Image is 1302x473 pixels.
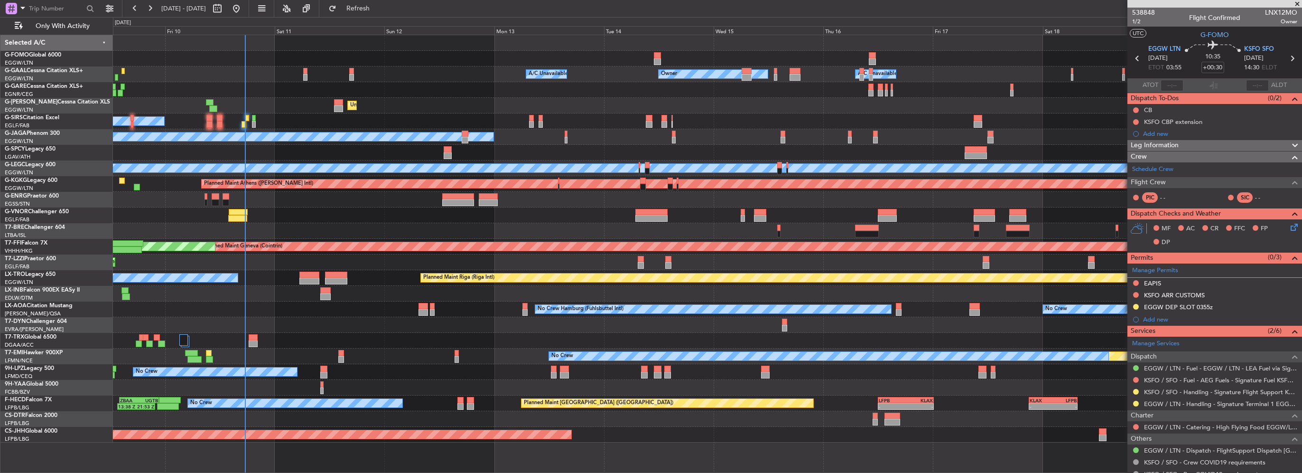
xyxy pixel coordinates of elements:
div: Mon 13 [494,26,604,35]
a: LFMD/CEQ [5,373,32,380]
span: Dispatch [1131,351,1157,362]
span: CS-JHH [5,428,25,434]
span: (0/3) [1268,252,1282,262]
a: EGGW/LTN [5,59,33,66]
span: G-LEGC [5,162,25,168]
span: Dispatch Checks and Weather [1131,208,1221,219]
div: ZBAA [120,397,139,403]
a: G-SPCYLegacy 650 [5,146,56,152]
a: LX-INBFalcon 900EX EASy II [5,287,80,293]
span: Dispatch To-Dos [1131,93,1179,104]
span: ALDT [1271,81,1287,90]
a: EGLF/FAB [5,216,29,223]
div: KSFO CBP extension [1144,118,1202,126]
span: T7-FFI [5,240,21,246]
a: EGGW/LTN [5,185,33,192]
span: (0/2) [1268,93,1282,103]
div: - [1030,404,1053,409]
span: G-FOMO [5,52,29,58]
span: Crew [1131,151,1147,162]
button: UTC [1130,29,1146,38]
a: 9H-YAAGlobal 5000 [5,381,58,387]
span: 03:55 [1166,63,1181,73]
div: Planned Maint Geneva (Cointrin) [204,239,282,254]
span: LNX12MO [1265,8,1297,18]
span: G-ENRG [5,193,27,199]
div: [DATE] [115,19,131,27]
span: Charter [1131,410,1153,421]
span: Permits [1131,253,1153,264]
div: SIC [1237,192,1253,203]
span: LX-TRO [5,272,25,277]
a: LFPB/LBG [5,435,29,443]
span: LX-AOA [5,303,27,309]
a: T7-DYNChallenger 604 [5,319,67,324]
span: [DATE] - [DATE] [161,4,206,13]
span: MF [1162,224,1171,234]
span: 10:35 [1205,52,1220,62]
span: G-GARE [5,84,27,89]
a: EDLW/DTM [5,294,33,302]
a: EGNR/CEG [5,91,33,98]
div: No Crew [1045,302,1067,316]
div: A/C Unavailable [858,67,897,81]
span: Refresh [338,5,378,12]
span: EGGW LTN [1148,45,1181,54]
a: EGGW/LTN [5,169,33,176]
span: Others [1131,434,1152,445]
div: Add new [1143,315,1297,323]
div: Thu 16 [823,26,933,35]
div: No Crew [136,365,158,379]
div: 13:38 Z [118,404,136,409]
span: 9H-LPZ [5,366,24,371]
input: Trip Number [29,1,84,16]
div: A/C Unavailable [529,67,568,81]
span: DP [1162,238,1170,247]
span: [DATE] [1148,54,1168,63]
span: ETOT [1148,63,1164,73]
a: T7-TRXGlobal 6500 [5,334,56,340]
a: DGAA/ACC [5,341,34,349]
span: FFC [1234,224,1245,234]
div: EGGW DEP SLOT 0355z [1144,303,1213,311]
a: EGGW/LTN [5,106,33,114]
a: G-LEGCLegacy 600 [5,162,56,168]
div: Unplanned Maint [GEOGRAPHIC_DATA] ([GEOGRAPHIC_DATA]) [350,98,506,113]
div: KLAX [1030,397,1053,403]
a: FCBB/BZV [5,388,30,396]
span: T7-LZZI [5,256,24,262]
span: Flight Crew [1131,177,1166,188]
span: ELDT [1262,63,1277,73]
a: Schedule Crew [1132,165,1173,174]
div: - [879,404,906,409]
div: Planned Maint Riga (Riga Intl) [423,271,494,285]
span: G-SPCY [5,146,25,152]
span: T7-DYN [5,319,26,324]
div: Wed 15 [714,26,823,35]
span: 9H-YAA [5,381,26,387]
span: [DATE] [1244,54,1264,63]
span: Leg Information [1131,140,1179,151]
span: G-[PERSON_NAME] [5,99,57,105]
span: AC [1186,224,1195,234]
a: CS-JHHGlobal 6000 [5,428,57,434]
div: 21:53 Z [136,404,154,409]
div: - - [1255,193,1276,202]
a: T7-BREChallenger 604 [5,225,65,230]
a: G-VNORChallenger 650 [5,209,69,215]
div: EAPIS [1144,279,1161,287]
a: F-HECDFalcon 7X [5,397,52,403]
a: G-GARECessna Citation XLS+ [5,84,83,89]
a: G-GAALCessna Citation XLS+ [5,68,83,74]
span: (2/6) [1268,326,1282,336]
a: 9H-LPZLegacy 500 [5,366,54,371]
div: Planned Maint Athens ([PERSON_NAME] Intl) [204,177,313,191]
a: CS-DTRFalcon 2000 [5,413,57,418]
span: T7-TRX [5,334,24,340]
div: Flight Confirmed [1189,13,1240,23]
a: [PERSON_NAME]/QSA [5,310,61,317]
a: G-[PERSON_NAME]Cessna Citation XLS [5,99,110,105]
div: Owner [661,67,677,81]
a: T7-FFIFalcon 7X [5,240,47,246]
a: EGGW/LTN [5,138,33,145]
